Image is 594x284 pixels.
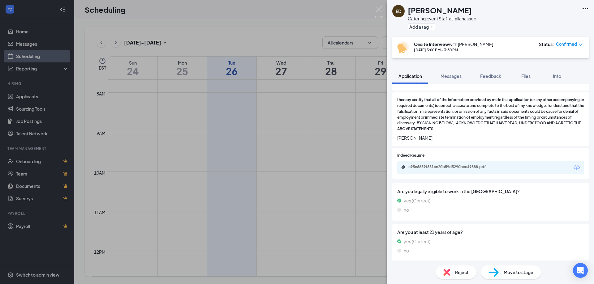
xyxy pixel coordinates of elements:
[408,164,495,169] div: c95e6659f881ce20b59d5290bcc49888.pdf
[397,134,584,141] span: [PERSON_NAME]
[573,164,580,171] svg: Download
[504,269,533,276] span: Move to stage
[404,247,409,254] span: no
[441,73,462,79] span: Messages
[397,188,584,195] span: Are you legally eligible to work in the [GEOGRAPHIC_DATA]?
[397,229,584,235] span: Are you at least 21 years of age?
[414,47,493,53] div: [DATE] 3:00 PM - 3:30 PM
[397,153,424,159] span: Indeed Resume
[573,263,588,278] div: Open Intercom Messenger
[480,73,501,79] span: Feedback
[579,43,583,47] span: down
[430,25,434,29] svg: Plus
[401,164,406,169] svg: Paperclip
[396,8,401,14] div: ED
[582,5,589,12] svg: Ellipses
[404,238,430,245] span: yes (Correct)
[521,73,531,79] span: Files
[556,41,577,47] span: Confirmed
[397,97,584,132] span: I hereby certify that all of the information provided by me in this application (or any other acc...
[408,23,435,30] button: PlusAdd a tag
[408,5,472,15] h1: [PERSON_NAME]
[404,197,430,204] span: yes (Correct)
[398,73,422,79] span: Application
[414,41,493,47] div: with [PERSON_NAME]
[408,15,476,22] div: Catering Event Staff at Tallahassee
[455,269,469,276] span: Reject
[414,41,449,47] b: Onsite Interview
[539,41,554,47] div: Status :
[401,164,501,170] a: Paperclipc95e6659f881ce20b59d5290bcc49888.pdf
[553,73,561,79] span: Info
[404,206,409,213] span: no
